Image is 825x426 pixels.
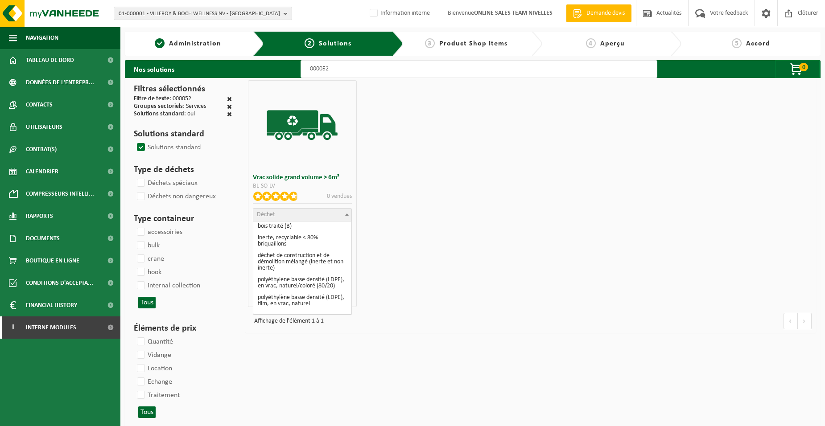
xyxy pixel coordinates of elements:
h3: Vrac solide grand volume > 6m³ [253,174,351,181]
button: 01-000001 - VILLEROY & BOCH WELLNESS NV - [GEOGRAPHIC_DATA] [114,7,292,20]
span: 4 [586,38,596,48]
span: Accord [746,40,770,47]
span: 3 [425,38,435,48]
label: hook [135,266,161,279]
h2: Nos solutions [125,60,183,78]
span: Calendrier [26,160,58,183]
h3: Éléments de prix [134,322,232,335]
span: Déchet [257,211,275,218]
label: Traitement [135,389,180,402]
label: Location [135,362,172,375]
button: Tous [138,406,156,418]
label: Echange [135,375,172,389]
label: Déchets non dangereux [135,190,216,203]
h3: Filtres sélectionnés [134,82,232,96]
span: Rapports [26,205,53,227]
button: 0 [775,60,820,78]
span: Contacts [26,94,53,116]
span: Documents [26,227,60,250]
div: : oui [134,111,195,119]
h3: Type de déchets [134,163,232,176]
label: Solutions standard [135,141,201,154]
li: déchet de construction et de démolition mélangé (inerte et non inerte) [255,250,349,274]
span: Compresseurs intelli... [26,183,94,205]
span: Filtre de texte [134,95,169,102]
label: accessoiries [135,225,182,239]
h3: Solutions standard [134,127,232,141]
label: Déchets spéciaux [135,176,198,190]
span: 2 [305,38,314,48]
h3: Type containeur [134,212,232,225]
span: 01-000001 - VILLEROY & BOCH WELLNESS NV - [GEOGRAPHIC_DATA] [119,7,280,20]
label: crane [135,252,164,266]
li: polyéthylène basse densité (LDPE), en vrac, naturel/coloré (80/20) [255,274,349,292]
span: Solutions [319,40,351,47]
span: Tableau de bord [26,49,74,71]
li: bois traité (B) [255,221,349,232]
img: BL-SO-LV [264,87,340,163]
a: 5Accord [686,38,816,49]
div: : Services [134,103,206,111]
span: Données de l'entrepr... [26,71,94,94]
input: Chercher [301,60,657,78]
a: Demande devis [566,4,631,22]
li: inerte, recyclable < 80% briquaillons [255,232,349,250]
div: BL-SO-LV [253,183,351,189]
strong: ONLINE SALES TEAM NIVELLES [474,10,553,16]
span: 5 [732,38,742,48]
span: I [9,316,17,339]
span: Utilisateurs [26,116,62,138]
button: Tous [138,297,156,308]
li: polyéthylène basse densité (LDPE), film, en vrac, naturel [255,292,349,310]
a: 1Administration [129,38,246,49]
div: : 000052 [134,96,191,103]
span: Solutions standard [134,111,184,117]
span: Aperçu [600,40,625,47]
a: 3Product Shop Items [408,38,524,49]
span: Administration [169,40,221,47]
p: 0 vendues [327,192,352,201]
span: Product Shop Items [439,40,507,47]
span: 1 [155,38,165,48]
span: Financial History [26,294,77,316]
a: 2Solutions [271,38,385,49]
a: 4Aperçu [547,38,664,49]
label: internal collection [135,279,200,292]
span: Boutique en ligne [26,250,79,272]
span: Groupes sectoriels [134,103,183,110]
label: Information interne [368,7,430,20]
label: Quantité [135,335,173,348]
span: 0 [799,63,808,71]
label: Vidange [135,348,171,362]
span: Contrat(s) [26,138,57,160]
span: Conditions d'accepta... [26,272,93,294]
div: Affichage de l'élément 1 à 1 [250,314,324,329]
li: polyéthylène basse densité (LDPE), en vrac, coloré [255,310,349,328]
span: Interne modules [26,316,76,339]
span: Demande devis [584,9,627,18]
label: bulk [135,239,160,252]
span: Navigation [26,27,58,49]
